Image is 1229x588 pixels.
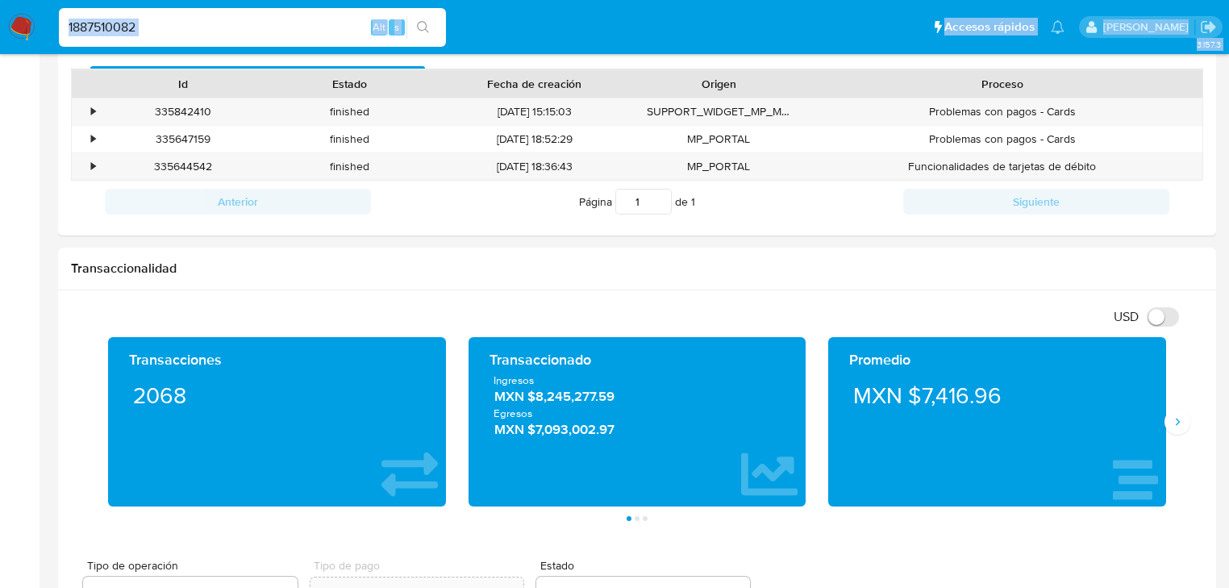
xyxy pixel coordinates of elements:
div: Proceso [814,76,1191,92]
button: search-icon [406,16,440,39]
span: 1 [691,194,695,210]
div: Estado [278,76,423,92]
div: finished [267,98,434,125]
div: [DATE] 18:52:29 [433,126,635,152]
span: Accesos rápidos [944,19,1035,35]
span: Página de [579,189,695,215]
div: [DATE] 18:36:43 [433,153,635,180]
div: MP_PORTAL [635,153,802,180]
div: finished [267,153,434,180]
div: 335644542 [100,153,267,180]
a: Notificaciones [1051,20,1064,34]
div: Fecha de creación [444,76,624,92]
div: 335842410 [100,98,267,125]
div: Funcionalidades de tarjetas de débito [802,153,1202,180]
div: MP_PORTAL [635,126,802,152]
div: Problemas con pagos - Cards [802,126,1202,152]
h1: Transaccionalidad [71,261,1203,277]
div: • [91,159,95,174]
button: Anterior [105,189,371,215]
span: 3.157.3 [1197,38,1221,51]
div: Problemas con pagos - Cards [802,98,1202,125]
div: SUPPORT_WIDGET_MP_MOBILE [635,98,802,125]
div: 335647159 [100,126,267,152]
button: Siguiente [903,189,1169,215]
div: Id [111,76,256,92]
a: Salir [1200,19,1217,35]
input: Buscar usuario o caso... [59,17,446,38]
div: Origen [647,76,791,92]
div: • [91,131,95,147]
div: • [91,104,95,119]
div: [DATE] 15:15:03 [433,98,635,125]
span: s [394,19,399,35]
p: michelleangelica.rodriguez@mercadolibre.com.mx [1103,19,1194,35]
span: Alt [373,19,385,35]
div: finished [267,126,434,152]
